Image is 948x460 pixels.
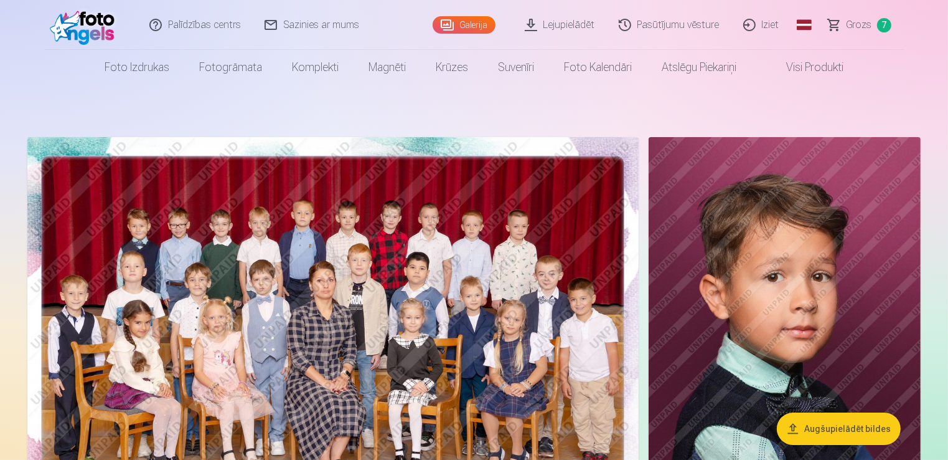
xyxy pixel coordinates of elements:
[50,5,121,45] img: /fa1
[483,50,549,85] a: Suvenīri
[777,413,901,445] button: Augšupielādēt bildes
[354,50,421,85] a: Magnēti
[90,50,184,85] a: Foto izdrukas
[549,50,647,85] a: Foto kalendāri
[421,50,483,85] a: Krūzes
[277,50,354,85] a: Komplekti
[184,50,277,85] a: Fotogrāmata
[751,50,858,85] a: Visi produkti
[847,17,872,32] span: Grozs
[647,50,751,85] a: Atslēgu piekariņi
[433,16,495,34] a: Galerija
[877,18,891,32] span: 7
